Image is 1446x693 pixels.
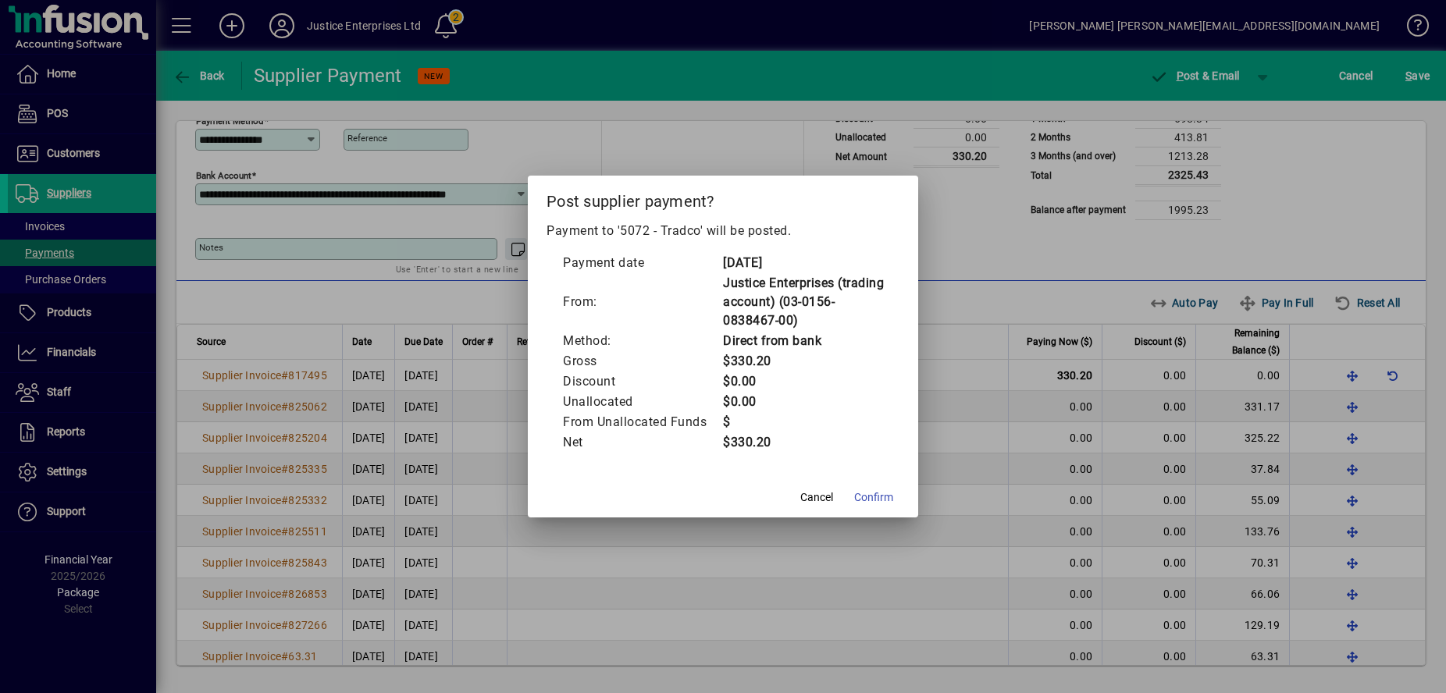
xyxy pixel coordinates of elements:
[562,273,722,331] td: From:
[562,432,722,453] td: Net
[722,331,884,351] td: Direct from bank
[854,489,893,506] span: Confirm
[722,392,884,412] td: $0.00
[562,331,722,351] td: Method:
[562,412,722,432] td: From Unallocated Funds
[722,351,884,371] td: $330.20
[722,371,884,392] td: $0.00
[722,273,884,331] td: Justice Enterprises (trading account) (03-0156-0838467-00)
[722,253,884,273] td: [DATE]
[562,351,722,371] td: Gross
[722,432,884,453] td: $330.20
[800,489,833,506] span: Cancel
[562,253,722,273] td: Payment date
[722,412,884,432] td: $
[792,483,842,511] button: Cancel
[562,392,722,412] td: Unallocated
[562,371,722,392] td: Discount
[848,483,899,511] button: Confirm
[547,222,899,240] p: Payment to '5072 - Tradco' will be posted.
[528,176,918,221] h2: Post supplier payment?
